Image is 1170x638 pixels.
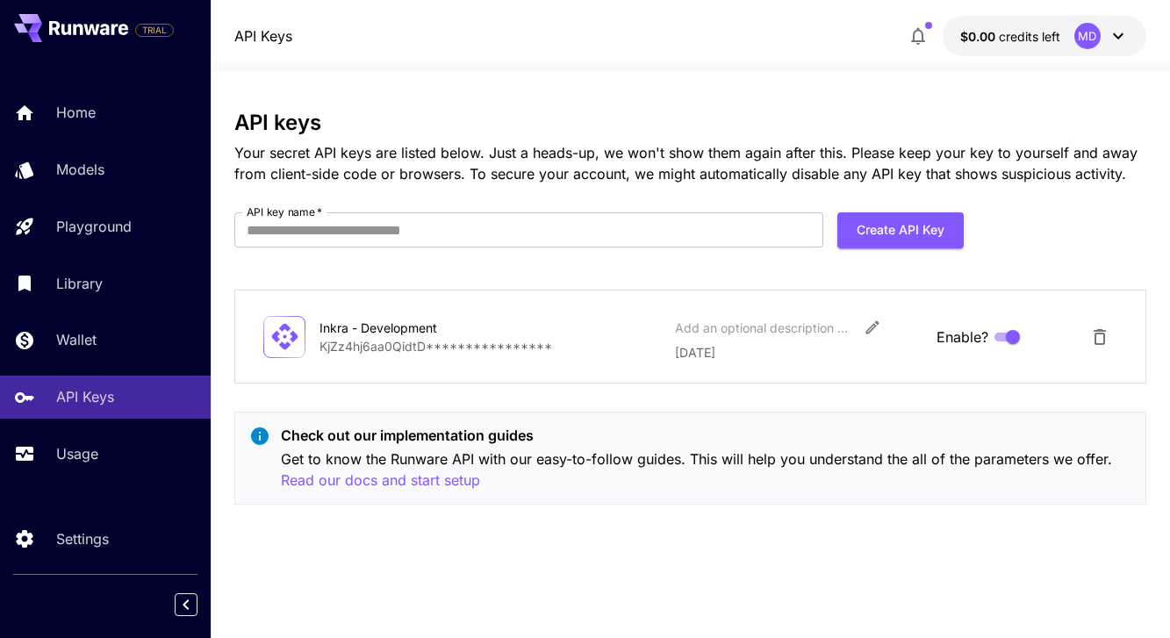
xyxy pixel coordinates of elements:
[247,204,322,219] label: API key name
[837,212,964,248] button: Create API Key
[234,25,292,47] a: API Keys
[675,319,851,337] div: Add an optional description or comment
[943,16,1146,56] button: $0.00MD
[56,386,114,407] p: API Keys
[1082,319,1117,355] button: Delete API Key
[56,216,132,237] p: Playground
[999,29,1060,44] span: credits left
[319,319,495,337] div: Inkra - Development
[56,443,98,464] p: Usage
[234,142,1145,184] p: Your secret API keys are listed below. Just a heads-up, we won't show them again after this. Plea...
[136,24,173,37] span: TRIAL
[56,528,109,549] p: Settings
[56,329,97,350] p: Wallet
[135,19,174,40] span: Add your payment card to enable full platform functionality.
[937,326,988,348] span: Enable?
[1074,23,1101,49] div: MD
[960,27,1060,46] div: $0.00
[175,593,197,616] button: Collapse sidebar
[188,589,211,620] div: Collapse sidebar
[56,159,104,180] p: Models
[960,29,999,44] span: $0.00
[281,448,1131,491] p: Get to know the Runware API with our easy-to-follow guides. This will help you understand the all...
[56,273,103,294] p: Library
[675,343,922,362] p: [DATE]
[234,111,1145,135] h3: API keys
[56,102,96,123] p: Home
[281,470,480,491] button: Read our docs and start setup
[281,425,1131,446] p: Check out our implementation guides
[857,312,888,343] button: Edit
[234,25,292,47] nav: breadcrumb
